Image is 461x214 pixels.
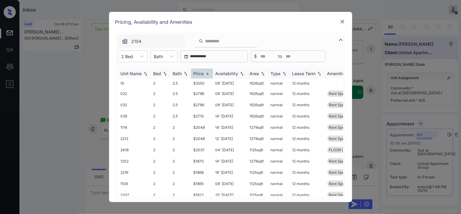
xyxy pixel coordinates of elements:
td: 1279 sqft [247,122,268,133]
td: 12 months [290,156,325,167]
span: Rent Special 1 [329,193,353,197]
td: 1125 sqft [247,167,268,178]
div: Bath [173,71,182,76]
span: to [278,53,282,60]
div: Amenities [327,71,348,76]
img: sorting [281,72,287,76]
td: 2 [170,156,191,167]
div: Bed [153,71,161,76]
td: 12 months [290,178,325,189]
td: 2 [151,111,170,122]
span: Rent Special 1 [329,136,353,141]
td: 2.5 [170,88,191,99]
td: 2 [151,167,170,178]
td: 2 [151,79,170,88]
td: 039 [118,111,151,122]
td: 032 [118,99,151,111]
div: Pricing, Availability and Amenities [109,12,352,32]
td: normal [268,111,290,122]
span: Rent Special 1 [329,159,353,163]
span: Rent Special 1 [329,114,353,118]
td: $1868 [191,167,213,178]
img: sorting [205,71,211,76]
td: 12 months [290,111,325,122]
td: $2786 [191,99,213,111]
td: $2786 [191,88,213,99]
img: icon-zuma [199,38,203,44]
img: sorting [143,72,149,76]
td: 1125 sqft [247,189,268,201]
td: 2418 [118,144,151,156]
div: Availability [215,71,238,76]
td: 2 [170,189,191,201]
div: Type [271,71,281,76]
td: 022 [118,88,151,99]
td: 12 months [290,167,325,178]
td: $1822 [191,189,213,201]
span: Rent Special 1 [329,91,353,96]
td: $2037 [191,144,213,156]
td: 08' [DATE] [213,79,247,88]
td: 08' [DATE] [213,88,247,99]
td: 12 months [290,133,325,144]
div: Unit Name [121,71,142,76]
img: sorting [316,72,322,76]
td: normal [268,99,290,111]
td: 14' [DATE] [213,111,247,122]
td: 08' [DATE] [213,99,247,111]
td: $2048 [191,122,213,133]
td: 1626 sqft [247,79,268,88]
td: 1626 sqft [247,111,268,122]
td: 04' [DATE] [213,144,247,156]
td: 2 [151,99,170,111]
img: sorting [260,72,266,76]
td: normal [268,88,290,99]
td: 1626 sqft [247,88,268,99]
td: 1279 sqft [247,133,268,144]
td: 2 [151,178,170,189]
td: 2 [151,88,170,99]
td: 12 months [290,189,325,201]
td: normal [268,144,290,156]
td: 1106 [118,178,151,189]
td: 1626 sqft [247,99,268,111]
img: close [339,19,346,25]
td: normal [268,133,290,144]
td: normal [268,122,290,133]
img: icon-zuma [122,38,128,44]
span: $ [254,53,257,60]
td: $2710 [191,111,213,122]
td: 25' [DATE] [213,189,247,201]
td: 2 [151,144,170,156]
td: 2 [151,133,170,144]
td: 2 [170,144,191,156]
td: 1114 [118,122,151,133]
img: sorting [162,72,168,76]
td: normal [268,178,290,189]
td: 12 months [290,122,325,133]
td: 08' [DATE] [213,178,247,189]
td: 10 [118,79,151,88]
td: 2207 [118,189,151,201]
td: 12 months [290,79,325,88]
td: 12 months [290,88,325,99]
td: 2 [170,178,191,189]
td: 19' [DATE] [213,167,247,178]
td: 2 [151,122,170,133]
span: FLOOR LEVEL 04 [329,148,359,152]
td: 2 [170,167,191,178]
td: 14' [DATE] [213,122,247,133]
td: 1125 sqft [247,178,268,189]
td: 2212 [118,133,151,144]
td: $1865 [191,178,213,189]
td: normal [268,79,290,88]
td: 2 [170,122,191,133]
td: 14' [DATE] [213,156,247,167]
td: 1279 sqft [247,156,268,167]
span: Rent Special 1 [329,125,353,130]
img: sorting [239,72,245,76]
span: Rent Special 1 [329,170,353,175]
td: normal [268,167,290,178]
span: Rent Special 1 [329,181,353,186]
td: 2.5 [170,79,191,88]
